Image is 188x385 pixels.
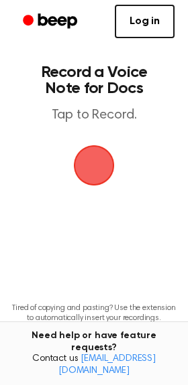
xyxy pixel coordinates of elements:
[13,9,89,35] a: Beep
[74,145,114,185] img: Beep Logo
[24,107,164,124] p: Tap to Record.
[8,354,180,377] span: Contact us
[115,5,175,38] a: Log in
[58,354,156,376] a: [EMAIL_ADDRESS][DOMAIN_NAME]
[11,303,177,323] p: Tired of copying and pasting? Use the extension to automatically insert your recordings.
[24,64,164,96] h1: Record a Voice Note for Docs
